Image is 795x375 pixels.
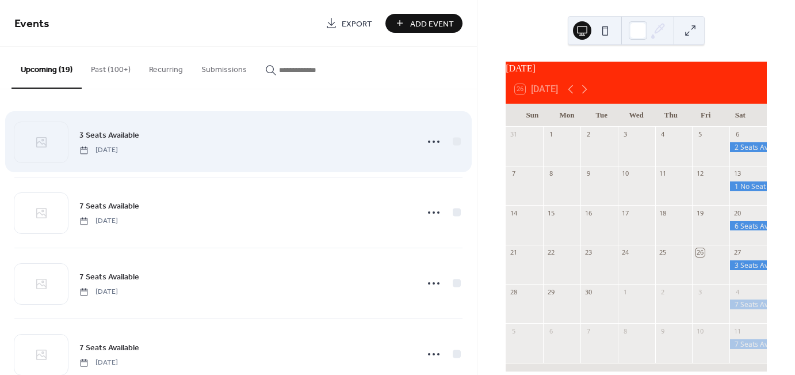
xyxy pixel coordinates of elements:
div: 30 [584,287,593,296]
div: 31 [509,130,518,139]
div: 16 [584,209,593,217]
div: Sat [723,104,758,127]
span: Add Event [410,18,454,30]
div: 27 [733,248,742,257]
div: 15 [546,209,555,217]
div: 24 [621,248,630,257]
div: 3 [621,130,630,139]
div: 23 [584,248,593,257]
div: 6 Seats Available [729,221,767,231]
div: 11 [659,169,667,178]
div: 1 [621,287,630,296]
div: 1 No Seat Available [729,181,767,191]
span: 7 Seats Available [79,200,139,213]
div: 5 [695,130,704,139]
div: 18 [659,209,667,217]
div: 4 [659,130,667,139]
div: Fri [688,104,723,127]
a: 7 Seats Available [79,341,139,354]
span: 7 Seats Available [79,342,139,354]
a: Export [317,14,381,33]
div: 17 [621,209,630,217]
div: 10 [695,327,704,335]
div: 7 [509,169,518,178]
a: 7 Seats Available [79,270,139,283]
span: [DATE] [79,287,118,297]
button: Upcoming (19) [12,47,82,89]
div: 22 [546,248,555,257]
div: 8 [621,327,630,335]
div: 2 [659,287,667,296]
div: 20 [733,209,742,217]
a: 7 Seats Available [79,199,139,213]
a: 3 Seats Available [79,128,139,142]
div: 9 [584,169,593,178]
div: 2 [584,130,593,139]
div: 19 [695,209,704,217]
div: 14 [509,209,518,217]
div: 12 [695,169,704,178]
div: 21 [509,248,518,257]
div: 2 Seats Available [729,142,767,152]
span: [DATE] [79,145,118,156]
div: 3 [695,287,704,296]
div: Sun [515,104,549,127]
button: Add Event [385,14,463,33]
button: Past (100+) [82,47,140,88]
div: Thu [653,104,688,127]
div: Mon [549,104,584,127]
div: 8 [546,169,555,178]
div: Tue [584,104,619,127]
div: 5 [509,327,518,335]
div: Wed [619,104,653,127]
span: 3 Seats Available [79,130,139,142]
div: 10 [621,169,630,178]
button: Submissions [192,47,256,88]
div: 6 [546,327,555,335]
div: 26 [695,248,704,257]
div: 11 [733,327,742,335]
div: 3 Seats Available [729,260,767,270]
span: [DATE] [79,216,118,226]
span: [DATE] [79,358,118,368]
span: Export [342,18,372,30]
div: 13 [733,169,742,178]
div: 9 [659,327,667,335]
button: Recurring [140,47,192,88]
span: Events [14,13,49,35]
div: 7 Seats Available [729,300,767,309]
div: 1 [546,130,555,139]
div: 29 [546,287,555,296]
div: 4 [733,287,742,296]
div: 25 [659,248,667,257]
div: 7 [584,327,593,335]
span: 7 Seats Available [79,271,139,283]
div: 7 Seats Available [729,339,767,349]
div: [DATE] [506,62,767,75]
div: 6 [733,130,742,139]
div: 28 [509,287,518,296]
